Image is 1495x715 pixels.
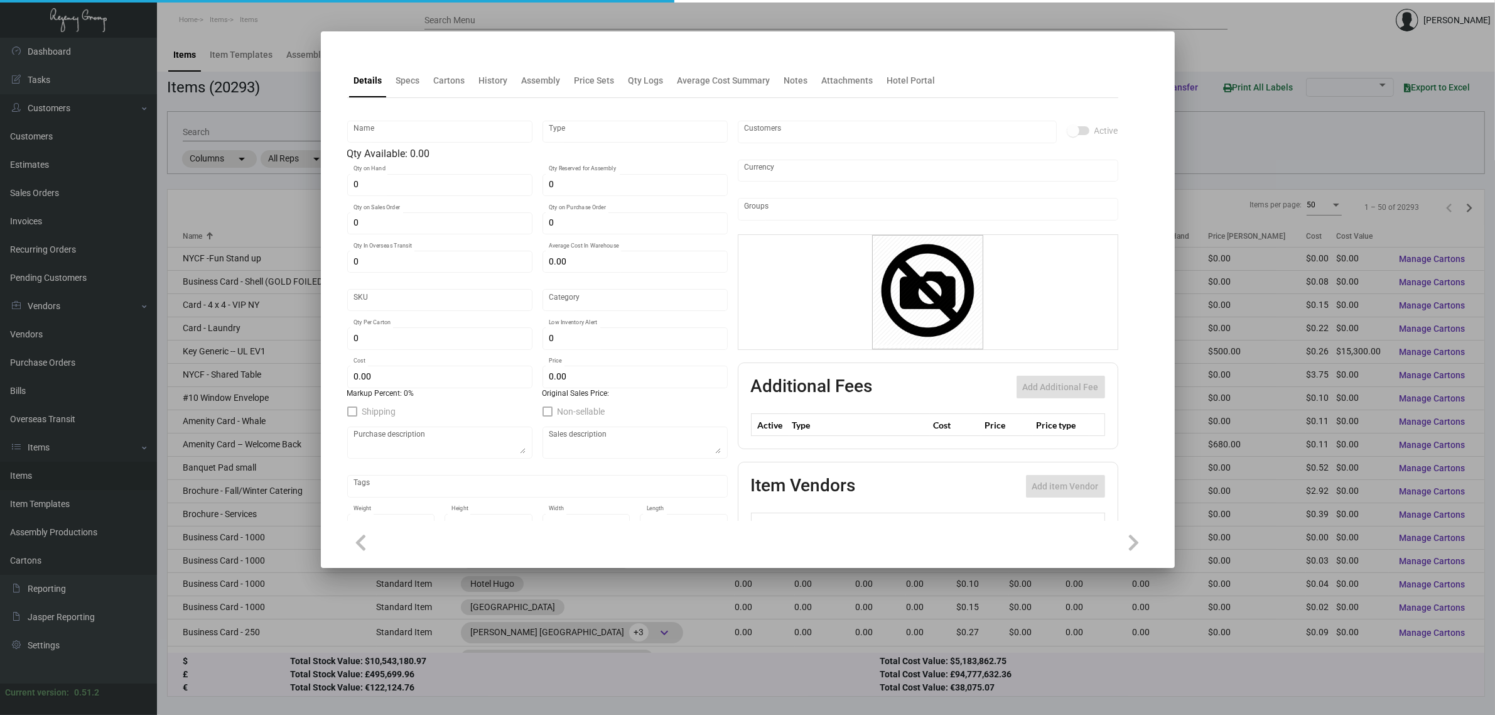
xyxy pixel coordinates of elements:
div: History [479,74,508,87]
h2: Additional Fees [751,376,873,398]
div: Attachments [822,74,873,87]
span: Active [1094,123,1118,138]
span: Add Additional Fee [1023,382,1099,392]
div: Details [354,74,382,87]
th: Type [789,414,930,436]
input: Add new.. [744,127,1050,137]
div: Qty Available: 0.00 [347,146,728,161]
input: Add new.. [744,204,1111,214]
h2: Item Vendors [751,475,856,498]
button: Add Additional Fee [1017,376,1105,398]
div: Current version: [5,686,69,699]
div: Average Cost Summary [677,74,770,87]
button: Add item Vendor [1026,475,1105,498]
div: Notes [784,74,808,87]
span: Non-sellable [558,404,605,419]
th: Price type [1033,414,1089,436]
div: Specs [396,74,420,87]
div: Hotel Portal [887,74,936,87]
th: Preffered [751,513,804,535]
th: Price [981,414,1033,436]
div: Assembly [522,74,561,87]
span: Add item Vendor [1032,481,1099,491]
th: Cost [930,414,981,436]
th: Active [751,414,789,436]
div: 0.51.2 [74,686,99,699]
th: Vendor [804,513,997,535]
th: SKU [997,513,1104,535]
div: Qty Logs [629,74,664,87]
div: Price Sets [575,74,615,87]
div: Cartons [434,74,465,87]
span: Shipping [362,404,396,419]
